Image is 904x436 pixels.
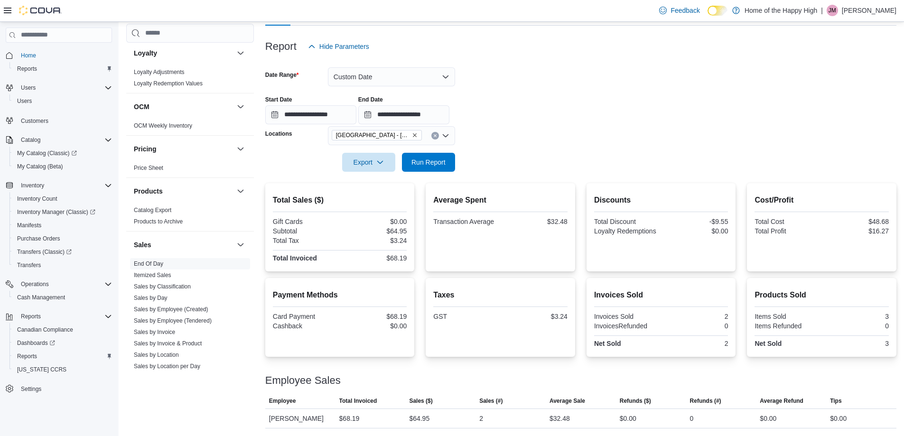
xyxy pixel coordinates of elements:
[13,95,112,107] span: Users
[13,324,77,335] a: Canadian Compliance
[9,350,116,363] button: Reports
[655,1,703,20] a: Feedback
[134,207,171,213] a: Catalog Export
[134,295,168,301] a: Sales by Day
[594,218,659,225] div: Total Discount
[319,42,369,51] span: Hide Parameters
[503,218,568,225] div: $32.48
[2,133,116,147] button: Catalog
[235,239,246,250] button: Sales
[134,144,233,154] button: Pricing
[134,206,171,214] span: Catalog Export
[342,227,407,235] div: $64.95
[9,147,116,160] a: My Catalog (Classic)
[409,413,429,424] div: $64.95
[235,47,246,59] button: Loyalty
[830,397,841,405] span: Tips
[17,82,39,93] button: Users
[134,218,183,225] a: Products to Archive
[9,219,116,232] button: Manifests
[13,193,112,204] span: Inventory Count
[17,82,112,93] span: Users
[273,227,338,235] div: Subtotal
[13,206,112,218] span: Inventory Manager (Classic)
[17,222,41,229] span: Manifests
[824,227,889,235] div: $16.27
[342,237,407,244] div: $3.24
[134,352,179,358] a: Sales by Location
[134,186,163,196] h3: Products
[620,397,651,405] span: Refunds ($)
[13,233,64,244] a: Purchase Orders
[134,122,192,130] span: OCM Weekly Inventory
[690,413,694,424] div: 0
[9,62,116,75] button: Reports
[17,195,57,203] span: Inventory Count
[21,117,48,125] span: Customers
[273,218,338,225] div: Gift Cards
[17,353,37,360] span: Reports
[620,413,636,424] div: $0.00
[126,258,254,421] div: Sales
[2,382,116,396] button: Settings
[134,283,191,290] a: Sales by Classification
[13,324,112,335] span: Canadian Compliance
[663,322,728,330] div: 0
[265,375,341,386] h3: Employee Sales
[342,254,407,262] div: $68.19
[13,63,41,74] a: Reports
[433,289,568,301] h2: Taxes
[663,313,728,320] div: 2
[2,310,116,323] button: Reports
[17,163,63,170] span: My Catalog (Beta)
[265,409,336,428] div: [PERSON_NAME]
[134,340,202,347] a: Sales by Invoice & Product
[442,132,449,139] button: Open list of options
[6,45,112,420] nav: Complex example
[134,144,156,154] h3: Pricing
[9,94,116,108] button: Users
[126,120,254,135] div: OCM
[273,237,338,244] div: Total Tax
[412,132,418,138] button: Remove Sherwood Park - Wye Road - Fire & Flower from selection in this group
[745,5,817,16] p: Home of the Happy High
[13,95,36,107] a: Users
[17,180,112,191] span: Inventory
[824,340,889,347] div: 3
[17,115,52,127] a: Customers
[13,351,41,362] a: Reports
[594,322,659,330] div: InvoicesRefunded
[21,84,36,92] span: Users
[17,149,77,157] span: My Catalog (Classic)
[17,235,60,242] span: Purchase Orders
[339,397,377,405] span: Total Invoiced
[235,101,246,112] button: OCM
[433,313,498,320] div: GST
[273,254,317,262] strong: Total Invoiced
[134,363,200,370] a: Sales by Location per Day
[332,130,422,140] span: Sherwood Park - Wye Road - Fire & Flower
[13,206,99,218] a: Inventory Manager (Classic)
[17,114,112,126] span: Customers
[755,218,820,225] div: Total Cost
[21,52,36,59] span: Home
[17,383,112,395] span: Settings
[126,66,254,93] div: Loyalty
[9,291,116,304] button: Cash Management
[13,246,112,258] span: Transfers (Classic)
[17,311,45,322] button: Reports
[824,313,889,320] div: 3
[235,143,246,155] button: Pricing
[755,289,889,301] h2: Products Sold
[17,50,40,61] a: Home
[13,260,45,271] a: Transfers
[9,323,116,336] button: Canadian Compliance
[342,322,407,330] div: $0.00
[134,306,208,313] a: Sales by Employee (Created)
[824,322,889,330] div: 0
[273,195,407,206] h2: Total Sales ($)
[134,240,233,250] button: Sales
